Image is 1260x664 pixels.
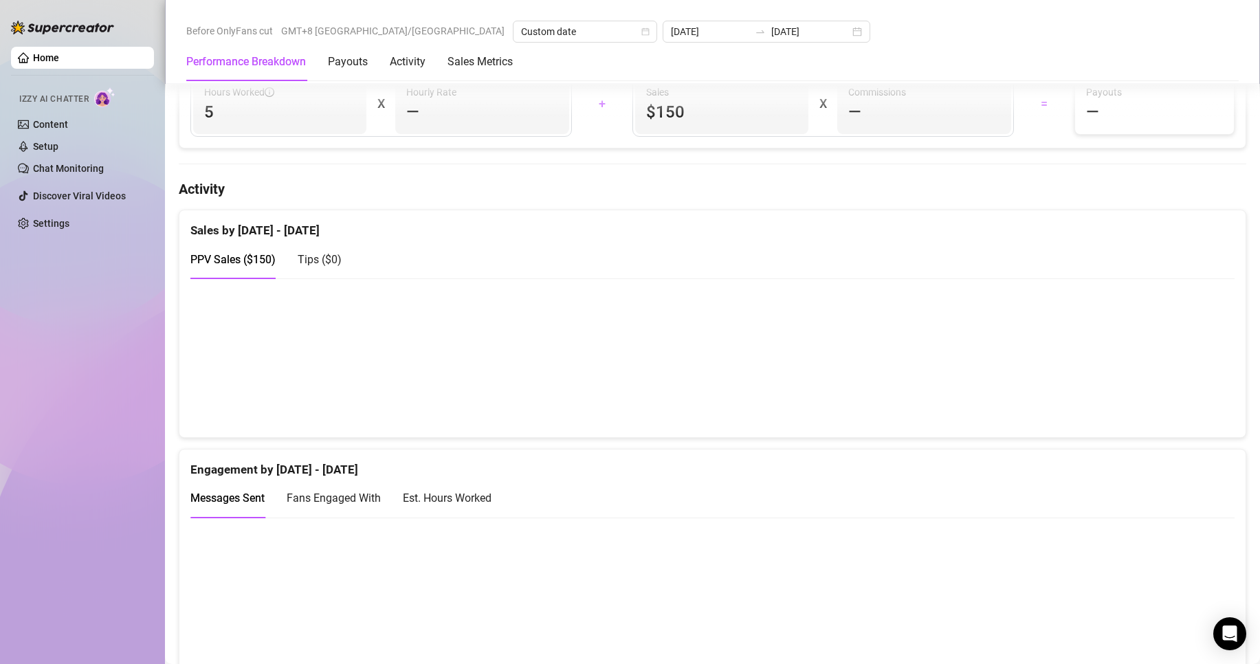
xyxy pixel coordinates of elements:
a: Home [33,52,59,63]
div: Open Intercom Messenger [1213,617,1246,650]
span: PPV Sales ( $150 ) [190,253,276,266]
a: Settings [33,218,69,229]
a: Discover Viral Videos [33,190,126,201]
span: GMT+8 [GEOGRAPHIC_DATA]/[GEOGRAPHIC_DATA] [281,21,505,41]
article: Hourly Rate [406,85,456,100]
span: to [755,26,766,37]
span: Payouts [1086,85,1223,100]
img: AI Chatter [94,87,115,107]
span: Before OnlyFans cut [186,21,273,41]
span: Tips ( $0 ) [298,253,342,266]
span: Messages Sent [190,491,265,505]
article: Commissions [848,85,906,100]
span: — [1086,101,1099,123]
span: calendar [641,27,650,36]
div: X [377,93,384,115]
div: Performance Breakdown [186,54,306,70]
a: Setup [33,141,58,152]
div: Engagement by [DATE] - [DATE] [190,450,1235,479]
h4: Activity [179,179,1246,199]
div: + [580,93,624,115]
div: Est. Hours Worked [403,489,491,507]
span: — [406,101,419,123]
input: End date [771,24,850,39]
div: Payouts [328,54,368,70]
span: Hours Worked [204,85,274,100]
a: Content [33,119,68,130]
div: Sales Metrics [447,54,513,70]
a: Chat Monitoring [33,163,104,174]
span: 5 [204,101,355,123]
span: $150 [646,101,797,123]
span: Izzy AI Chatter [19,93,89,106]
div: X [819,93,826,115]
img: logo-BBDzfeDw.svg [11,21,114,34]
div: Activity [390,54,425,70]
span: — [848,101,861,123]
div: Sales by [DATE] - [DATE] [190,210,1235,240]
span: Custom date [521,21,649,42]
div: = [1022,93,1066,115]
span: Sales [646,85,797,100]
span: swap-right [755,26,766,37]
span: Fans Engaged With [287,491,381,505]
span: info-circle [265,87,274,97]
input: Start date [671,24,749,39]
